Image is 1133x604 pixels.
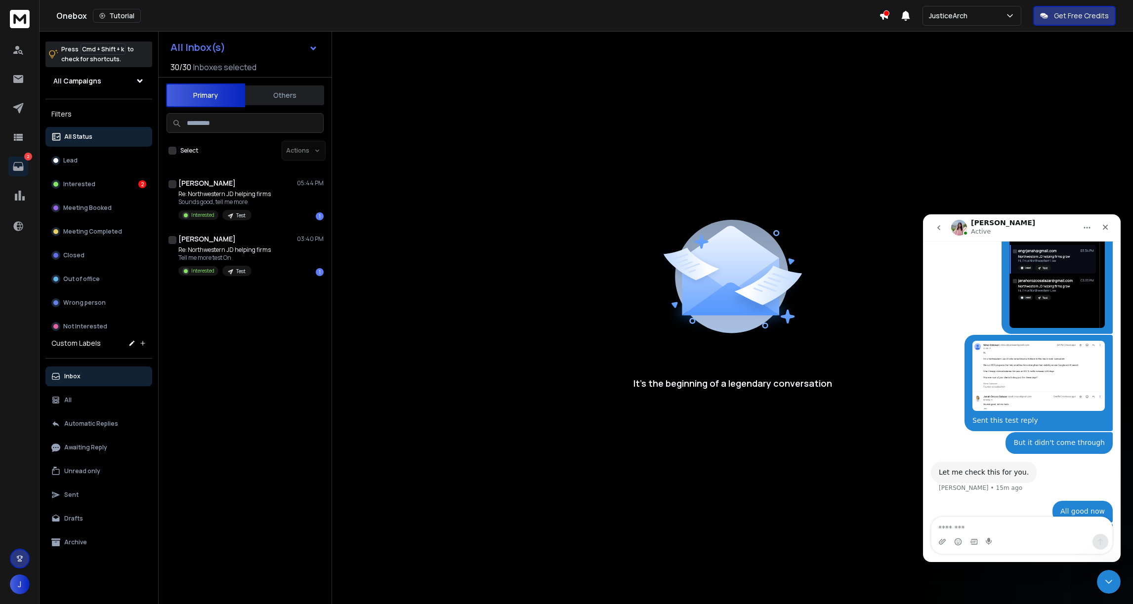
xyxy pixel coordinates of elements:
p: Press to check for shortcuts. [61,44,134,64]
button: J [10,574,30,594]
p: Interested [191,211,214,219]
p: Test [236,268,246,275]
button: Closed [45,245,152,265]
div: [PERSON_NAME] • 15m ago [16,271,99,277]
iframe: Intercom live chat [1097,570,1121,594]
span: Cmd + Shift + k [81,43,126,55]
h1: All Campaigns [53,76,101,86]
button: Automatic Replies [45,414,152,434]
p: It’s the beginning of a legendary conversation [633,376,832,390]
p: 05:44 PM [297,179,324,187]
div: Let me check this for you.[PERSON_NAME] • 15m ago [8,247,114,269]
p: Wrong person [63,299,106,307]
div: 1 [316,268,324,276]
h1: All Inbox(s) [170,42,225,52]
p: Awaiting Reply [64,443,107,451]
p: Meeting Booked [63,204,112,212]
p: Unread only [64,467,100,475]
button: Out of office [45,269,152,289]
div: But it didn't come through [83,218,190,240]
div: All good now [137,292,182,302]
div: Janah says… [8,121,190,218]
div: Sent this test reply [49,201,182,211]
p: Sounds good, tell me more [178,198,271,206]
p: Not Interested [63,322,107,330]
p: Interested [63,180,95,188]
p: 2 [24,153,32,161]
div: 2 [138,180,146,188]
span: 30 / 30 [170,61,191,73]
div: Lakshita says… [8,247,190,287]
div: Sent this test reply [42,121,190,217]
button: Awaiting Reply [45,438,152,457]
button: Get Free Credits [1033,6,1116,26]
button: Unread only [45,461,152,481]
button: Tutorial [93,9,141,23]
button: Meeting Completed [45,222,152,242]
button: Wrong person [45,293,152,313]
button: Sent [45,485,152,505]
iframe: Intercom live chat [923,214,1121,562]
h3: Inboxes selected [193,61,256,73]
p: Test [236,212,246,219]
button: Inbox [45,366,152,386]
p: Tell me more test On [178,254,271,262]
p: All Status [64,133,92,141]
p: Archive [64,538,87,546]
p: JusticeArch [929,11,971,21]
button: Lead [45,151,152,170]
div: Janah says… [8,286,190,309]
button: Primary [166,83,245,107]
button: Upload attachment [15,323,23,331]
p: Interested [191,267,214,275]
h1: [PERSON_NAME] [178,234,236,244]
button: Interested2 [45,174,152,194]
p: Meeting Completed [63,228,122,236]
button: Emoji picker [31,323,39,331]
div: Let me check this for you. [16,253,106,263]
p: Automatic Replies [64,420,118,428]
p: All [64,396,72,404]
p: 03:40 PM [297,235,324,243]
h1: [PERSON_NAME] [178,178,236,188]
p: Re: Northwestern JD helping firms [178,190,271,198]
button: Start recording [63,323,71,331]
button: Meeting Booked [45,198,152,218]
button: All Status [45,127,152,147]
p: Out of office [63,275,100,283]
button: Drafts [45,509,152,528]
textarea: Message… [8,303,189,320]
button: Send a message… [169,320,185,335]
p: Sent [64,491,79,499]
div: 1 [316,212,324,220]
button: All Campaigns [45,71,152,91]
p: Re: Northwestern JD helping firms [178,246,271,254]
button: Others [245,84,324,106]
p: Drafts [64,515,83,523]
a: 2 [8,157,28,176]
button: Gif picker [47,323,55,331]
div: All good now [129,286,190,308]
button: Not Interested [45,317,152,336]
button: Archive [45,532,152,552]
p: Closed [63,251,84,259]
h3: Filters [45,107,152,121]
p: Inbox [64,372,81,380]
div: Janah says… [8,218,190,247]
h3: Custom Labels [51,338,101,348]
p: Lead [63,157,78,164]
label: Select [180,147,198,155]
button: All [45,390,152,410]
p: Get Free Credits [1054,11,1109,21]
div: Onebox [56,9,879,23]
button: All Inbox(s) [163,38,326,57]
div: But it didn't come through [90,224,182,234]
